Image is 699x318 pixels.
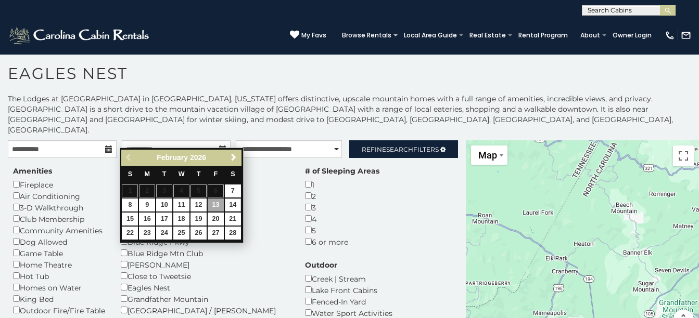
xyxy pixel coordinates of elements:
a: RefineSearchFilters [349,140,458,158]
a: 19 [190,213,207,226]
div: [PERSON_NAME] [121,259,289,270]
a: 28 [225,227,241,240]
div: 6 or more [305,236,379,247]
a: 26 [190,227,207,240]
a: 23 [139,227,155,240]
span: Friday [214,170,218,178]
a: 9 [139,198,155,211]
a: 27 [208,227,224,240]
span: 2026 [190,153,206,162]
img: phone-regular-white.png [665,30,675,41]
div: Eagles Nest [121,282,289,293]
a: 25 [173,227,189,240]
span: Monday [145,170,150,178]
div: Community Amenities [13,224,105,236]
div: Club Membership [13,213,105,224]
a: 15 [122,213,138,226]
a: 20 [208,213,224,226]
div: Fenced-In Yard [305,296,392,307]
label: Amenities [13,166,52,176]
div: 3-D Walkthrough [13,202,105,213]
a: 13 [208,198,224,211]
div: Creek | Stream [305,273,392,284]
a: Real Estate [464,28,511,43]
span: My Favs [301,31,326,40]
button: Toggle fullscreen view [673,145,694,166]
div: King Bed [13,293,105,304]
a: 24 [156,227,172,240]
a: Rental Program [513,28,573,43]
span: Sunday [128,170,132,178]
div: Air Conditioning [13,190,105,202]
a: 14 [225,198,241,211]
button: Change map style [471,145,507,165]
a: Next [227,151,240,164]
div: 5 [305,224,379,236]
a: 8 [122,198,138,211]
span: Map [478,150,497,161]
a: Local Area Guide [399,28,462,43]
a: Browse Rentals [337,28,397,43]
span: Tuesday [162,170,167,178]
label: Outdoor [305,260,337,270]
div: 2 [305,190,379,202]
div: 4 [305,213,379,224]
div: Outdoor Fire/Fire Table [13,304,105,316]
img: White-1-2.png [8,25,152,46]
a: 16 [139,213,155,226]
div: Fireplace [13,179,105,190]
a: About [575,28,605,43]
a: Owner Login [607,28,657,43]
a: 21 [225,213,241,226]
div: Home Theatre [13,259,105,270]
div: Homes on Water [13,282,105,293]
span: Saturday [231,170,235,178]
a: 17 [156,213,172,226]
div: [GEOGRAPHIC_DATA] / [PERSON_NAME] [121,304,289,316]
div: Lake Front Cabins [305,284,392,296]
a: My Favs [290,30,326,41]
div: Grandfather Mountain [121,293,289,304]
div: Hot Tub [13,270,105,282]
a: 12 [190,198,207,211]
a: 22 [122,227,138,240]
a: 7 [225,184,241,197]
div: Close to Tweetsie [121,270,289,282]
span: Thursday [197,170,201,178]
label: # of Sleeping Areas [305,166,379,176]
a: 11 [173,198,189,211]
span: Wednesday [179,170,185,178]
a: 18 [173,213,189,226]
span: Refine Filters [362,145,439,153]
span: Search [386,145,413,153]
a: 10 [156,198,172,211]
div: Game Table [13,247,105,259]
img: mail-regular-white.png [681,30,691,41]
span: February [157,153,188,162]
div: 1 [305,179,379,190]
div: Dog Allowed [13,236,105,247]
div: Blue Ridge Mtn Club [121,247,289,259]
div: 3 [305,202,379,213]
span: Next [230,153,238,162]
